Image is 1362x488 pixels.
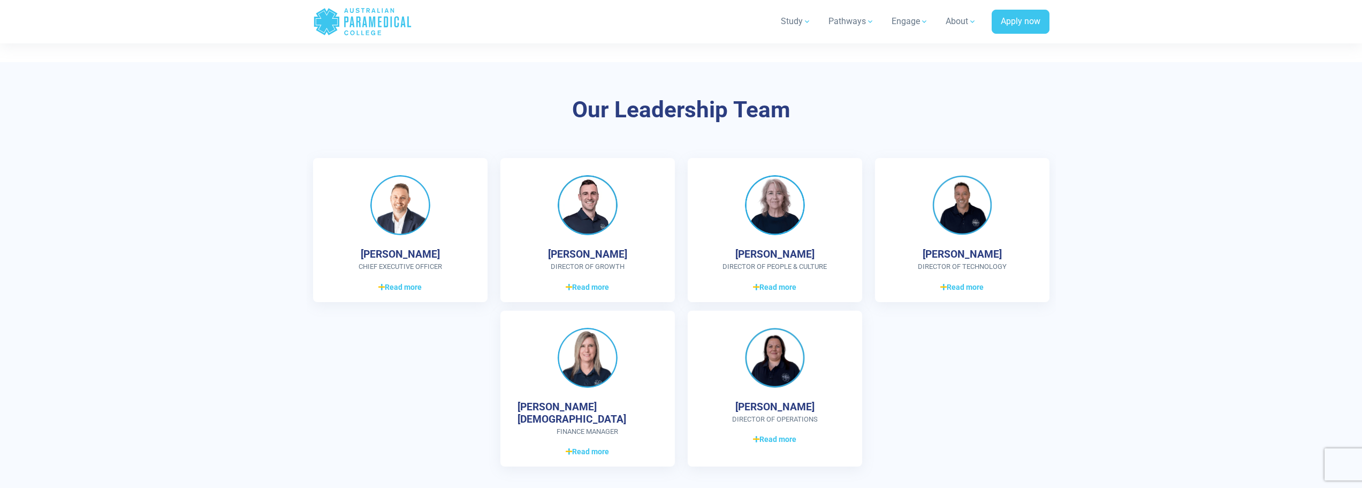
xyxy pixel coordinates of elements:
a: Read more [705,433,845,446]
img: Ben Poppy [370,175,430,235]
span: Director of People & Culture [705,261,845,272]
img: Sally Metcalf [745,175,805,235]
a: Read more [892,281,1032,294]
a: Australian Paramedical College [313,4,412,39]
span: Director of Growth [518,261,658,272]
span: Director of Technology [892,261,1032,272]
h4: [PERSON_NAME][DEMOGRAPHIC_DATA] [518,401,658,425]
h4: [PERSON_NAME] [361,248,440,260]
h4: [PERSON_NAME] [735,248,815,260]
a: Read more [518,281,658,294]
span: Director of Operations [705,414,845,425]
img: Andrea Male [558,328,618,388]
span: Read more [940,282,984,293]
img: Kieron Mulcahy [932,175,992,235]
span: Read more [753,434,796,445]
span: Read more [378,282,422,293]
h3: Our Leadership Team [368,96,994,124]
span: CHIEF EXECUTIVE OFFICER [330,261,470,272]
a: Read more [518,445,658,458]
a: Apply now [992,10,1049,34]
a: Pathways [822,6,881,36]
span: Read more [753,282,796,293]
h4: [PERSON_NAME] [735,401,815,413]
h4: [PERSON_NAME] [548,248,627,260]
a: Read more [705,281,845,294]
a: Engage [885,6,935,36]
span: Finance Manager [518,426,658,437]
span: Read more [566,282,609,293]
a: Study [774,6,818,36]
span: Read more [566,446,609,457]
img: Stephen Booth [558,175,618,235]
h4: [PERSON_NAME] [923,248,1002,260]
img: Jodi Weatherall [745,328,805,388]
a: Read more [330,281,470,294]
a: About [939,6,983,36]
